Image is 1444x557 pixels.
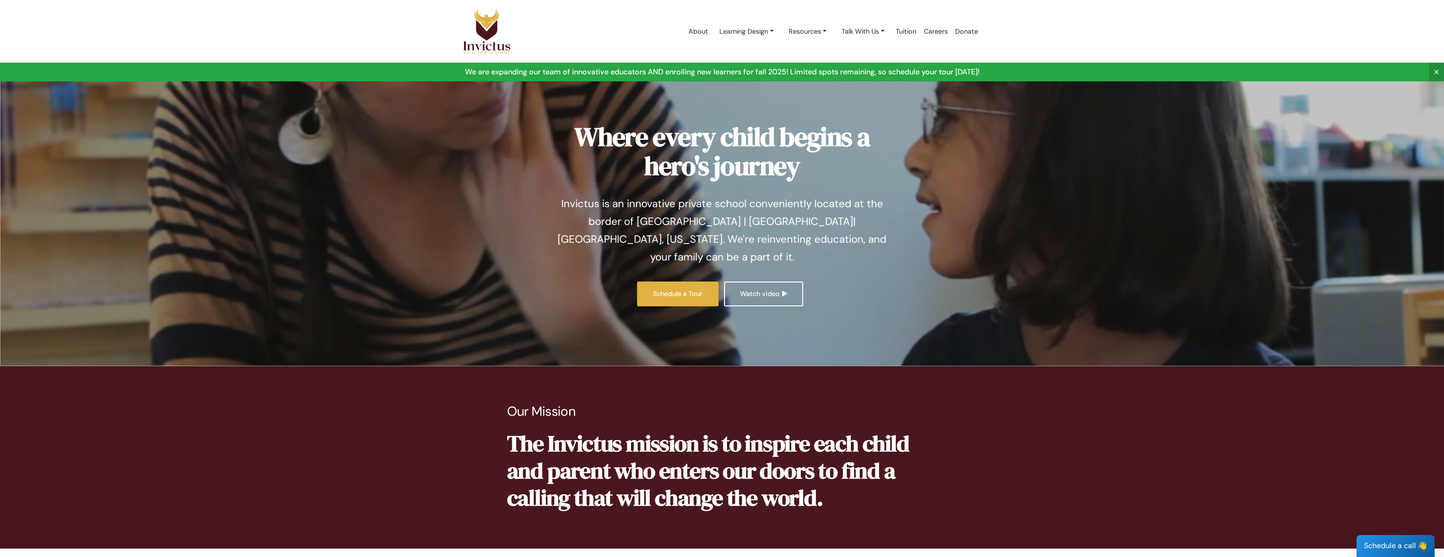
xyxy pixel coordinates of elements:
a: Careers [920,12,951,51]
a: Tuition [892,12,920,51]
a: Talk With Us [834,23,892,40]
p: Our Mission [507,404,937,420]
a: Watch video [724,282,803,306]
a: Schedule a Tour [637,282,718,306]
a: Resources [781,23,834,40]
div: Schedule a call 👋 [1357,535,1435,557]
h1: Where every child begins a hero's journey [551,123,893,180]
a: Donate [951,12,982,51]
a: About [685,12,712,51]
a: Learning Design [712,23,781,40]
p: The Invictus mission is to inspire each child and parent who enters our doors to find a calling t... [507,430,937,511]
p: Invictus is an innovative private school conveniently located at the border of [GEOGRAPHIC_DATA] ... [551,195,893,266]
img: Logo [463,8,511,55]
